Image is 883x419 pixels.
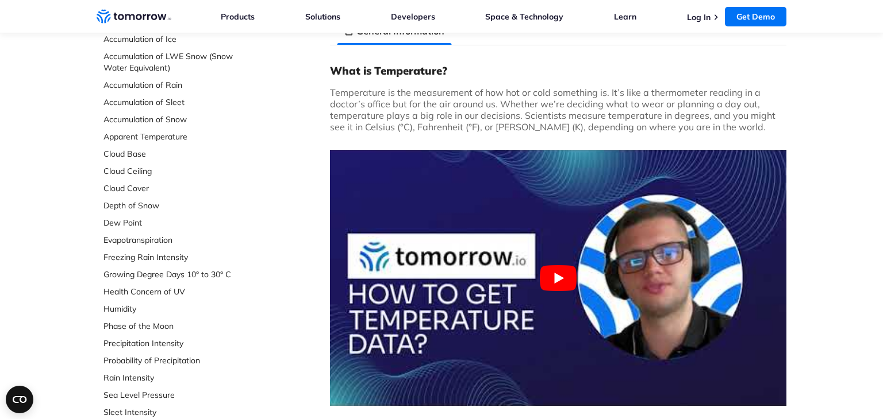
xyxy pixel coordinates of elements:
a: Cloud Base [103,148,256,160]
a: Precipitation Intensity [103,337,256,349]
button: Open CMP widget [6,386,33,413]
a: Solutions [305,11,340,22]
a: Health Concern of UV [103,286,256,297]
a: Evapotranspiration [103,234,256,246]
a: Phase of the Moon [103,320,256,332]
a: Get Demo [725,7,786,26]
a: Developers [391,11,435,22]
a: Log In [687,12,711,22]
a: Cloud Cover [103,183,256,194]
a: Accumulation of Ice [103,33,256,45]
p: Temperature is the measurement of how hot or cold something is. It’s like a thermometer reading i... [330,87,786,133]
h3: What is Temperature? [330,64,786,77]
a: Freezing Rain Intensity [103,251,256,263]
a: Products [221,11,255,22]
a: Accumulation of Snow [103,114,256,125]
a: Sea Level Pressure [103,389,256,401]
a: Accumulation of Sleet [103,96,256,108]
a: Depth of Snow [103,200,256,211]
a: Sleet Intensity [103,406,256,418]
a: Learn [614,11,636,22]
a: Accumulation of Rain [103,79,256,91]
a: Apparent Temperature [103,131,256,142]
a: Accumulation of LWE Snow (Snow Water Equivalent) [103,51,256,73]
a: Cloud Ceiling [103,165,256,177]
a: Humidity [103,303,256,315]
a: Rain Intensity [103,372,256,383]
a: Home link [97,8,171,25]
a: Probability of Precipitation [103,355,256,366]
a: Space & Technology [485,11,563,22]
a: Dew Point [103,217,256,228]
button: Play Youtube video [330,150,786,406]
a: Growing Degree Days 10° to 30° C [103,269,256,280]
